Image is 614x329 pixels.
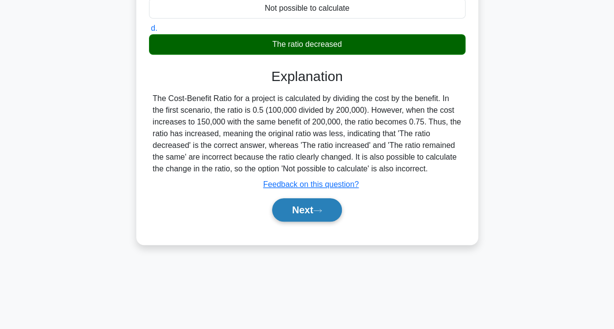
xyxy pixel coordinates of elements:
[153,93,462,175] div: The Cost-Benefit Ratio for a project is calculated by dividing the cost by the benefit. In the fi...
[272,198,342,222] button: Next
[155,68,460,85] h3: Explanation
[149,34,466,55] div: The ratio decreased
[151,24,157,32] span: d.
[263,180,359,188] a: Feedback on this question?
